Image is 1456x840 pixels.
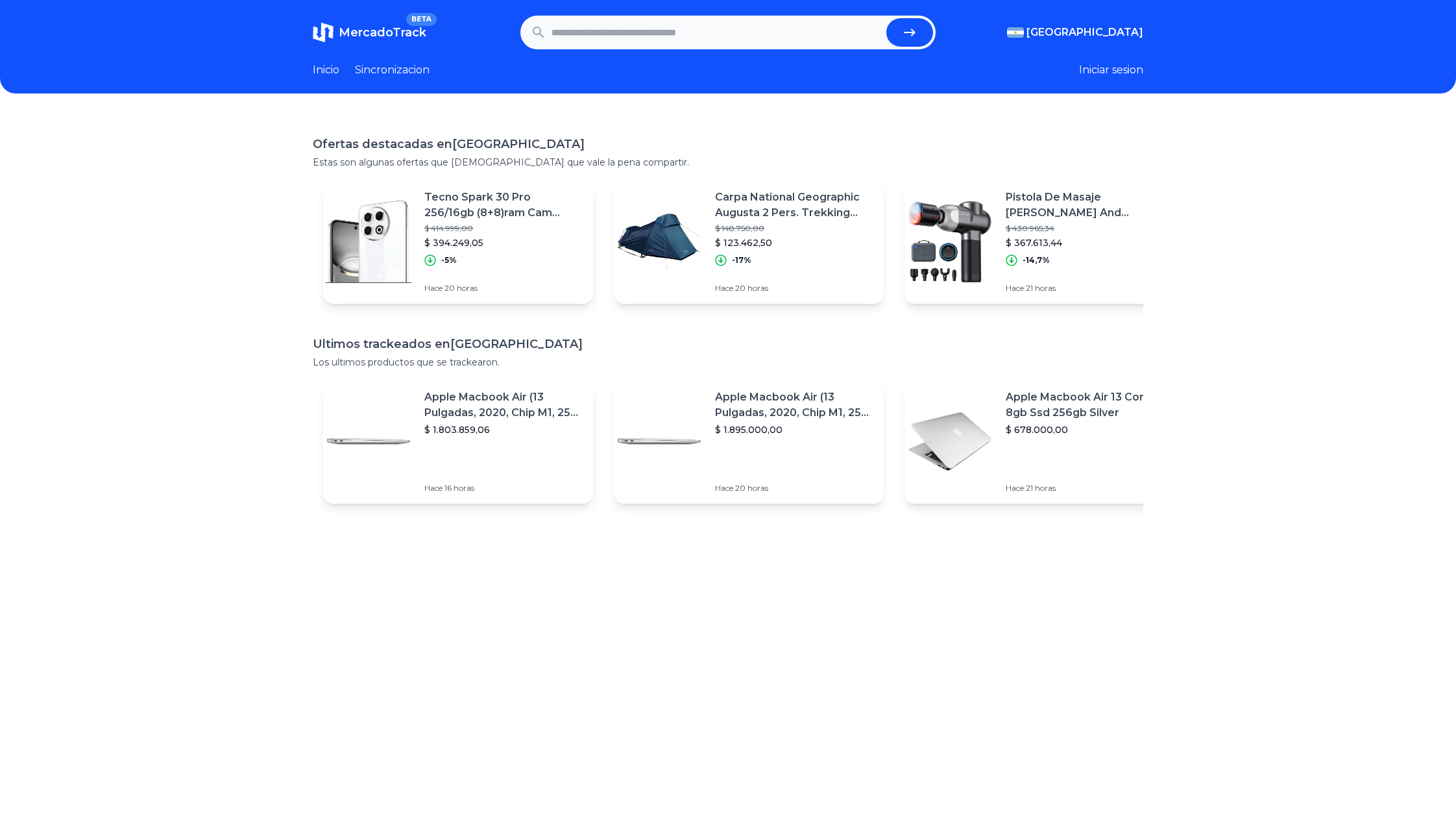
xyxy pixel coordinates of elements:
[1006,423,1164,436] p: $ 678.000,00
[424,190,583,221] p: Tecno Spark 30 Pro 256/16gb (8+8)ram Cam 108mpx Bat 5000mha
[313,335,1143,353] h1: Ultimos trackeados en [GEOGRAPHIC_DATA]
[323,379,593,504] a: Featured imageApple Macbook Air (13 Pulgadas, 2020, Chip M1, 256 Gb De Ssd, 8 Gb De Ram) - Plata$...
[715,236,873,249] p: $ 123.462,50
[904,396,995,487] img: Featured image
[1079,62,1143,78] button: Iniciar sesion
[313,135,1143,153] h1: Ofertas destacadas en [GEOGRAPHIC_DATA]
[323,196,414,287] img: Featured image
[1006,483,1164,493] p: Hace 21 horas
[424,223,583,234] p: $ 414.999,00
[732,255,751,266] p: -17%
[313,62,339,78] a: Inicio
[313,356,1143,369] p: Los ultimos productos que se trackearon.
[715,423,873,436] p: $ 1.895.000,00
[1007,27,1024,38] img: Argentina
[715,223,873,234] p: $ 148.750,00
[313,22,426,43] a: MercadoTrackBETA
[424,283,583,293] p: Hace 20 horas
[904,179,1174,304] a: Featured imagePistola De Masaje [PERSON_NAME] And [PERSON_NAME] C2 Pro Con Terapia De Calor Y$ 43...
[614,179,884,304] a: Featured imageCarpa National Geographic Augusta 2 Pers. Trekking [GEOGRAPHIC_DATA]$ 148.750,00$ 1...
[614,379,884,504] a: Featured imageApple Macbook Air (13 Pulgadas, 2020, Chip M1, 256 Gb De Ssd, 8 Gb De Ram) - Plata$...
[355,62,430,78] a: Sincronizacion
[904,196,995,287] img: Featured image
[1006,236,1164,249] p: $ 367.613,44
[614,196,705,287] img: Featured image
[1006,389,1164,421] p: Apple Macbook Air 13 Core I5 8gb Ssd 256gb Silver
[339,25,426,40] span: MercadoTrack
[323,396,414,487] img: Featured image
[424,483,583,493] p: Hace 16 horas
[614,396,705,487] img: Featured image
[1023,255,1050,266] p: -14,7%
[424,423,583,436] p: $ 1.803.859,06
[424,389,583,421] p: Apple Macbook Air (13 Pulgadas, 2020, Chip M1, 256 Gb De Ssd, 8 Gb De Ram) - Plata
[1006,190,1164,221] p: Pistola De Masaje [PERSON_NAME] And [PERSON_NAME] C2 Pro Con Terapia De Calor Y
[1006,283,1164,293] p: Hace 21 horas
[715,190,873,221] p: Carpa National Geographic Augusta 2 Pers. Trekking [GEOGRAPHIC_DATA]
[313,22,334,43] img: MercadoTrack
[441,255,457,266] p: -5%
[715,483,873,493] p: Hace 20 horas
[1007,25,1143,40] button: [GEOGRAPHIC_DATA]
[904,379,1174,504] a: Featured imageApple Macbook Air 13 Core I5 8gb Ssd 256gb Silver$ 678.000,00Hace 21 horas
[406,13,437,26] span: BETA
[1026,25,1143,40] span: [GEOGRAPHIC_DATA]
[313,156,1143,169] p: Estas son algunas ofertas que [DEMOGRAPHIC_DATA] que vale la pena compartir.
[715,389,873,421] p: Apple Macbook Air (13 Pulgadas, 2020, Chip M1, 256 Gb De Ssd, 8 Gb De Ram) - Plata
[323,179,593,304] a: Featured imageTecno Spark 30 Pro 256/16gb (8+8)ram Cam 108mpx Bat 5000mha$ 414.999,00$ 394.249,05...
[424,236,583,249] p: $ 394.249,05
[715,283,873,293] p: Hace 20 horas
[1006,223,1164,234] p: $ 430.965,34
